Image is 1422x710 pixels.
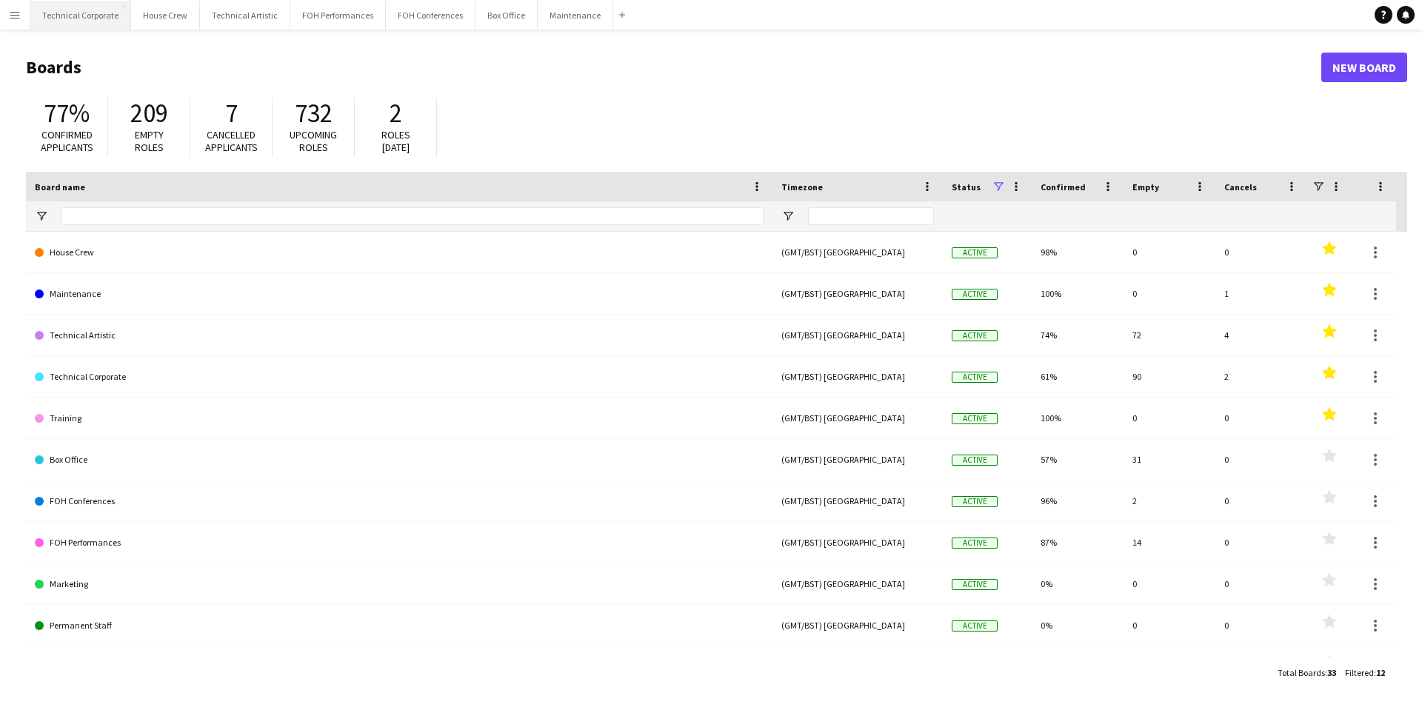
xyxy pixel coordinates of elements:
div: (GMT/BST) [GEOGRAPHIC_DATA] [772,356,943,397]
div: 61% [1032,356,1124,397]
span: Empty roles [135,128,164,154]
div: (GMT/BST) [GEOGRAPHIC_DATA] [772,646,943,687]
div: (GMT/BST) [GEOGRAPHIC_DATA] [772,315,943,355]
a: Programming [35,646,764,688]
span: 77% [44,97,90,130]
div: 0 [1215,646,1307,687]
div: 0% [1032,563,1124,604]
div: 0 [1215,439,1307,480]
h1: Boards [26,56,1321,78]
div: 2 [1124,480,1215,521]
span: Cancels [1224,181,1257,192]
button: Open Filter Menu [35,210,48,223]
input: Board name Filter Input [61,207,764,225]
div: (GMT/BST) [GEOGRAPHIC_DATA] [772,273,943,314]
span: Active [952,537,998,549]
div: 100% [1032,398,1124,438]
span: Active [952,330,998,341]
a: Permanent Staff [35,605,764,646]
div: 100% [1032,646,1124,687]
div: 14 [1124,522,1215,563]
a: FOH Conferences [35,480,764,522]
div: : [1345,658,1385,687]
span: Status [952,181,981,192]
div: 100% [1032,273,1124,314]
div: 0 [1124,563,1215,604]
span: Active [952,455,998,466]
a: Training [35,398,764,439]
div: 0 [1215,480,1307,521]
div: (GMT/BST) [GEOGRAPHIC_DATA] [772,398,943,438]
span: Timezone [781,181,823,192]
span: 732 [295,97,333,130]
span: 209 [130,97,168,130]
div: (GMT/BST) [GEOGRAPHIC_DATA] [772,480,943,521]
button: Maintenance [538,1,613,30]
div: 1 [1215,273,1307,314]
div: 0 [1215,605,1307,646]
div: 74% [1032,315,1124,355]
div: 90 [1124,356,1215,397]
div: 57% [1032,439,1124,480]
div: 4 [1215,315,1307,355]
div: 0 [1124,273,1215,314]
div: 0 [1124,232,1215,272]
div: 0 [1215,232,1307,272]
div: 0% [1032,605,1124,646]
a: House Crew [35,232,764,273]
a: Box Office [35,439,764,480]
a: FOH Performances [35,522,764,563]
div: 2 [1215,356,1307,397]
div: : [1278,658,1336,687]
span: Active [952,496,998,507]
div: 0 [1124,646,1215,687]
span: Empty [1132,181,1159,192]
button: Technical Artistic [200,1,290,30]
div: 96% [1032,480,1124,521]
div: (GMT/BST) [GEOGRAPHIC_DATA] [772,522,943,563]
div: (GMT/BST) [GEOGRAPHIC_DATA] [772,605,943,646]
button: Box Office [475,1,538,30]
div: 0 [1124,398,1215,438]
span: Active [952,579,998,590]
span: Active [952,413,998,424]
div: 72 [1124,315,1215,355]
div: 0 [1124,605,1215,646]
a: Technical Corporate [35,356,764,398]
a: New Board [1321,53,1407,82]
div: 0 [1215,563,1307,604]
span: Confirmed [1041,181,1086,192]
span: Board name [35,181,85,192]
span: Filtered [1345,667,1374,678]
span: Total Boards [1278,667,1325,678]
button: House Crew [131,1,200,30]
button: FOH Conferences [386,1,475,30]
div: 0 [1215,522,1307,563]
span: Active [952,247,998,258]
button: Technical Corporate [30,1,131,30]
span: Active [952,620,998,632]
div: 31 [1124,439,1215,480]
span: 7 [225,97,238,130]
span: Active [952,372,998,383]
span: Cancelled applicants [205,128,258,154]
span: Roles [DATE] [381,128,410,154]
input: Timezone Filter Input [808,207,934,225]
button: FOH Performances [290,1,386,30]
span: Upcoming roles [290,128,337,154]
button: Open Filter Menu [781,210,795,223]
div: (GMT/BST) [GEOGRAPHIC_DATA] [772,563,943,604]
div: (GMT/BST) [GEOGRAPHIC_DATA] [772,232,943,272]
div: (GMT/BST) [GEOGRAPHIC_DATA] [772,439,943,480]
a: Maintenance [35,273,764,315]
div: 98% [1032,232,1124,272]
div: 0 [1215,398,1307,438]
span: 2 [390,97,402,130]
span: 12 [1376,667,1385,678]
span: 33 [1327,667,1336,678]
div: 87% [1032,522,1124,563]
a: Technical Artistic [35,315,764,356]
a: Marketing [35,563,764,605]
span: Active [952,289,998,300]
span: Confirmed applicants [41,128,93,154]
